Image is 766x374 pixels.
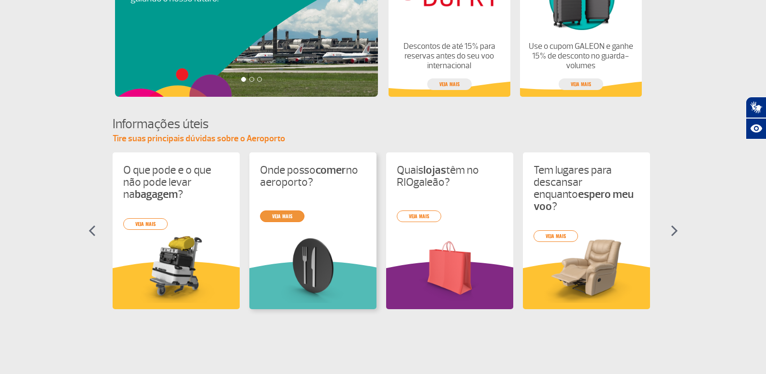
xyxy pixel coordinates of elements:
[523,261,650,309] img: amareloInformacoesUteis.svg
[534,164,639,212] p: Tem lugares para descansar enquanto ?
[249,261,376,309] img: verdeInformacoesUteis.svg
[316,163,346,177] strong: comer
[534,234,639,303] img: card%20informa%C3%A7%C3%B5es%204.png
[260,164,366,188] p: Onde posso no aeroporto?
[123,218,168,230] a: veja mais
[397,164,503,188] p: Quais têm no RIOgaleão?
[746,97,766,139] div: Plugin de acessibilidade da Hand Talk.
[397,234,503,303] img: card%20informa%C3%A7%C3%B5es%206.png
[88,225,96,237] img: seta-esquerda
[123,164,229,200] p: O que pode e o que não pode levar na ?
[534,230,578,242] a: veja mais
[559,78,603,90] a: veja mais
[534,187,634,213] strong: espero meu voo
[396,42,502,71] p: Descontos de até 15% para reservas antes do seu voo internacional
[113,261,240,309] img: amareloInformacoesUteis.svg
[260,234,366,303] img: card%20informa%C3%A7%C3%B5es%208.png
[113,133,654,145] p: Tire suas principais dúvidas sobre o Aeroporto
[123,234,229,303] img: card%20informa%C3%A7%C3%B5es%201.png
[135,187,178,201] strong: bagagem
[427,78,472,90] a: veja mais
[113,115,654,133] h4: Informações úteis
[260,210,304,222] a: veja mais
[671,225,678,237] img: seta-direita
[386,261,513,309] img: roxoInformacoesUteis.svg
[397,210,441,222] a: veja mais
[746,97,766,118] button: Abrir tradutor de língua de sinais.
[423,163,446,177] strong: lojas
[528,42,633,71] p: Use o cupom GALEON e ganhe 15% de desconto no guarda-volumes
[746,118,766,139] button: Abrir recursos assistivos.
